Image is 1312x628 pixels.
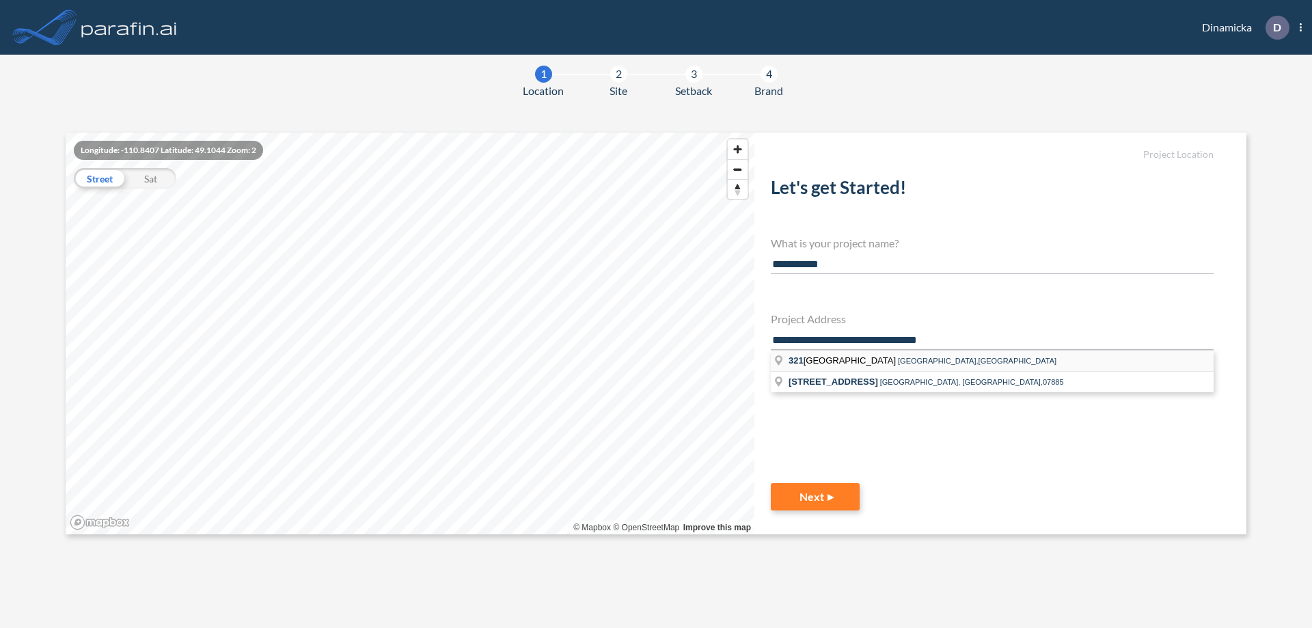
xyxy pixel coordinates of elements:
div: Sat [125,168,176,189]
a: OpenStreetMap [613,523,679,532]
canvas: Map [66,133,754,534]
button: Zoom in [728,139,748,159]
div: Longitude: -110.8407 Latitude: 49.1044 Zoom: 2 [74,141,263,160]
div: 4 [761,66,778,83]
div: 2 [610,66,627,83]
span: Reset bearing to north [728,180,748,199]
a: Mapbox [573,523,611,532]
span: Location [523,83,564,99]
div: Street [74,168,125,189]
span: [GEOGRAPHIC_DATA],[GEOGRAPHIC_DATA] [898,357,1056,365]
div: 1 [535,66,552,83]
span: Site [610,83,627,99]
div: Dinamicka [1181,16,1302,40]
img: logo [79,14,180,41]
h4: Project Address [771,312,1214,325]
span: Zoom out [728,160,748,179]
span: Setback [675,83,712,99]
span: Brand [754,83,783,99]
h5: Project Location [771,149,1214,161]
a: Improve this map [683,523,751,532]
button: Next [771,483,860,510]
span: 321 [789,355,804,366]
button: Reset bearing to north [728,179,748,199]
span: [GEOGRAPHIC_DATA], [GEOGRAPHIC_DATA],07885 [880,378,1064,386]
button: Zoom out [728,159,748,179]
span: [STREET_ADDRESS] [789,377,878,387]
a: Mapbox homepage [70,515,130,530]
p: D [1273,21,1281,33]
h2: Let's get Started! [771,177,1214,204]
div: 3 [685,66,702,83]
span: [GEOGRAPHIC_DATA] [789,355,898,366]
h4: What is your project name? [771,236,1214,249]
